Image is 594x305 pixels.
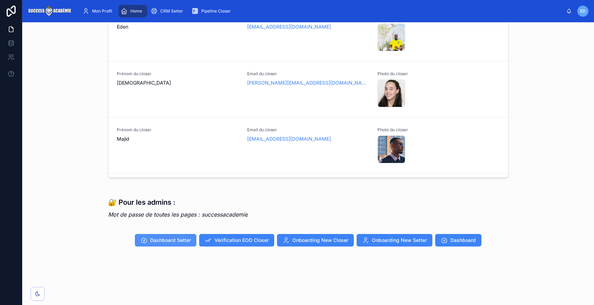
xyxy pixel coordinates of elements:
button: Onboarding New Setter [357,234,432,247]
h3: 🔐 Pour les admins : [108,197,248,208]
button: Onboarding New Closer [277,234,354,247]
a: Home [119,5,147,17]
a: [PERSON_NAME][EMAIL_ADDRESS][DOMAIN_NAME] [247,79,369,86]
span: Dashboard [450,237,476,244]
a: [EMAIL_ADDRESS][DOMAIN_NAME] [247,135,331,142]
span: Eden [117,23,239,30]
button: Dashboard Setter [135,234,196,247]
span: Mon Profil [92,8,112,14]
span: Onboarding New Setter [372,237,427,244]
span: Majid [117,135,239,142]
span: ED [580,8,586,14]
span: [DEMOGRAPHIC_DATA] [117,79,239,86]
span: Home [130,8,142,14]
a: CRM Setter [148,5,188,17]
a: [EMAIL_ADDRESS][DOMAIN_NAME] [247,23,331,30]
span: Pipeline Closer [201,8,231,14]
span: Prénom du closer [117,127,239,133]
a: Pipeline Closer [189,5,236,17]
div: scrollable content [77,3,566,19]
span: Vérification EOD Closer [214,237,269,244]
span: CRM Setter [160,8,183,14]
span: Email du closer [247,71,369,77]
span: Prénom du closer [117,71,239,77]
button: Vérification EOD Closer [199,234,274,247]
span: Photo du closer [377,127,499,133]
img: App logo [28,6,71,17]
span: Email du closer [247,127,369,133]
em: Mot de passe de toutes les pages : successacademie [108,211,248,218]
span: Onboarding New Closer [292,237,348,244]
a: Mon Profil [80,5,117,17]
span: Dashboard Setter [150,237,191,244]
button: Dashboard [435,234,481,247]
span: Photo du closer [377,71,499,77]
